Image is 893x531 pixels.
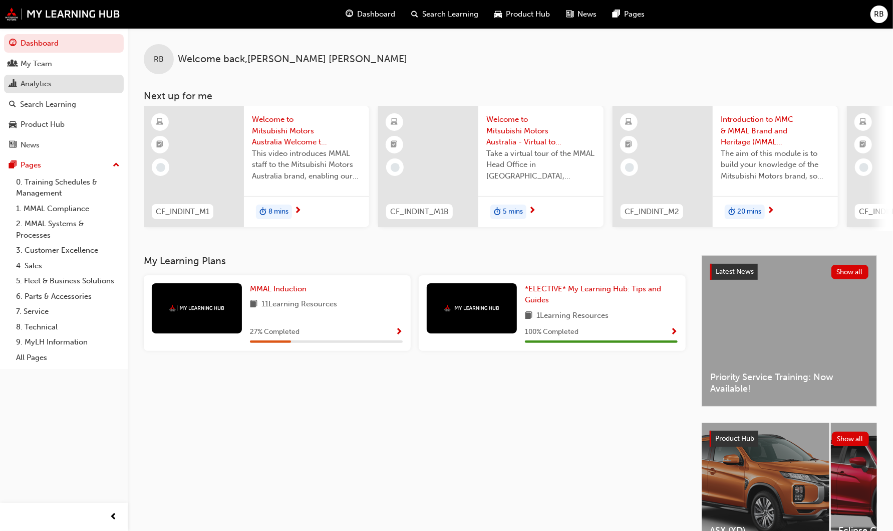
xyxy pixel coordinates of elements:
span: chart-icon [9,80,17,89]
div: Product Hub [21,119,65,130]
span: car-icon [9,120,17,129]
span: search-icon [9,100,16,109]
div: Analytics [21,78,52,90]
a: All Pages [12,350,124,366]
img: mmal [5,8,120,21]
span: learningResourceType_ELEARNING-icon [391,116,398,129]
a: 1. MMAL Compliance [12,201,124,217]
button: Show all [831,265,869,279]
a: Product Hub [4,115,124,134]
span: Latest News [716,267,754,276]
a: Analytics [4,75,124,93]
div: News [21,139,40,151]
span: 100 % Completed [525,326,578,338]
span: 27 % Completed [250,326,300,338]
span: news-icon [566,8,574,21]
span: Product Hub [715,434,754,443]
a: CF_INDINT_M2Introduction to MMC & MMAL Brand and Heritage (MMAL Induction)The aim of this module ... [613,106,838,227]
a: Dashboard [4,34,124,53]
span: duration-icon [259,206,266,219]
span: CF_INDINT_M1B [390,206,449,218]
span: search-icon [412,8,419,21]
span: news-icon [9,141,17,150]
span: Introduction to MMC & MMAL Brand and Heritage (MMAL Induction) [721,114,830,148]
a: *ELECTIVE* My Learning Hub: Tips and Guides [525,283,678,306]
span: duration-icon [494,206,501,219]
span: Priority Service Training: Now Available! [710,372,868,394]
img: mmal [169,305,224,311]
span: This video introduces MMAL staff to the Mitsubishi Motors Australia brand, enabling our staff to ... [252,148,361,182]
a: My Team [4,55,124,73]
span: RB [154,54,164,65]
span: prev-icon [110,511,118,523]
span: pages-icon [613,8,621,21]
span: learningRecordVerb_NONE-icon [625,163,634,172]
span: Show Progress [670,328,678,337]
span: 8 mins [268,206,288,218]
span: Search Learning [423,9,479,20]
span: MMAL Induction [250,284,307,293]
span: CF_INDINT_M2 [625,206,679,218]
span: Product Hub [506,9,550,20]
span: learningRecordVerb_NONE-icon [156,163,165,172]
div: Search Learning [20,99,76,110]
span: Show Progress [395,328,403,337]
a: 7. Service [12,304,124,319]
span: News [578,9,597,20]
span: Welcome back , [PERSON_NAME] [PERSON_NAME] [178,54,407,65]
span: 11 Learning Resources [261,298,337,311]
a: 4. Sales [12,258,124,274]
span: booktick-icon [626,138,633,151]
span: The aim of this module is to build your knowledge of the Mitsubishi Motors brand, so you can demo... [721,148,830,182]
span: *ELECTIVE* My Learning Hub: Tips and Guides [525,284,661,305]
a: CF_INDINT_M1Welcome to Mitsubishi Motors Australia Welcome to Mitsubishi Motors Australia - Video... [144,106,369,227]
a: Search Learning [4,95,124,114]
button: Pages [4,156,124,174]
a: search-iconSearch Learning [404,4,487,25]
a: 6. Parts & Accessories [12,289,124,304]
a: 0. Training Schedules & Management [12,174,124,201]
span: RB [874,9,884,20]
span: 5 mins [503,206,523,218]
a: News [4,136,124,154]
a: Latest NewsShow allPriority Service Training: Now Available! [702,255,877,407]
button: Show Progress [670,326,678,338]
a: MMAL Induction [250,283,311,295]
span: learningRecordVerb_NONE-icon [391,163,400,172]
div: Pages [21,159,41,171]
img: mmal [444,305,499,311]
a: car-iconProduct Hub [487,4,558,25]
h3: Next up for me [128,90,893,102]
span: up-icon [113,159,120,172]
span: car-icon [495,8,502,21]
span: people-icon [9,60,17,69]
button: RB [870,6,888,23]
span: Pages [625,9,645,20]
span: duration-icon [728,206,735,219]
a: guage-iconDashboard [338,4,404,25]
span: next-icon [528,207,536,216]
button: Show all [832,432,869,446]
button: Show Progress [395,326,403,338]
span: learningResourceType_ELEARNING-icon [626,116,633,129]
span: booktick-icon [860,138,867,151]
span: 1 Learning Resources [536,310,609,322]
span: next-icon [767,207,774,216]
a: 8. Technical [12,319,124,335]
a: 2. MMAL Systems & Processes [12,216,124,243]
span: learningResourceType_ELEARNING-icon [157,116,164,129]
a: Product HubShow all [710,431,869,447]
span: Welcome to Mitsubishi Motors Australia - Virtual tour video for all MMAL staff [486,114,596,148]
h3: My Learning Plans [144,255,686,267]
a: pages-iconPages [605,4,653,25]
a: 3. Customer Excellence [12,243,124,258]
button: DashboardMy TeamAnalyticsSearch LearningProduct HubNews [4,32,124,156]
span: guage-icon [9,39,17,48]
span: 20 mins [737,206,761,218]
span: book-icon [525,310,532,322]
div: My Team [21,58,52,70]
span: booktick-icon [157,138,164,151]
span: Take a virtual tour of the MMAL Head Office in [GEOGRAPHIC_DATA], [GEOGRAPHIC_DATA]. [486,148,596,182]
